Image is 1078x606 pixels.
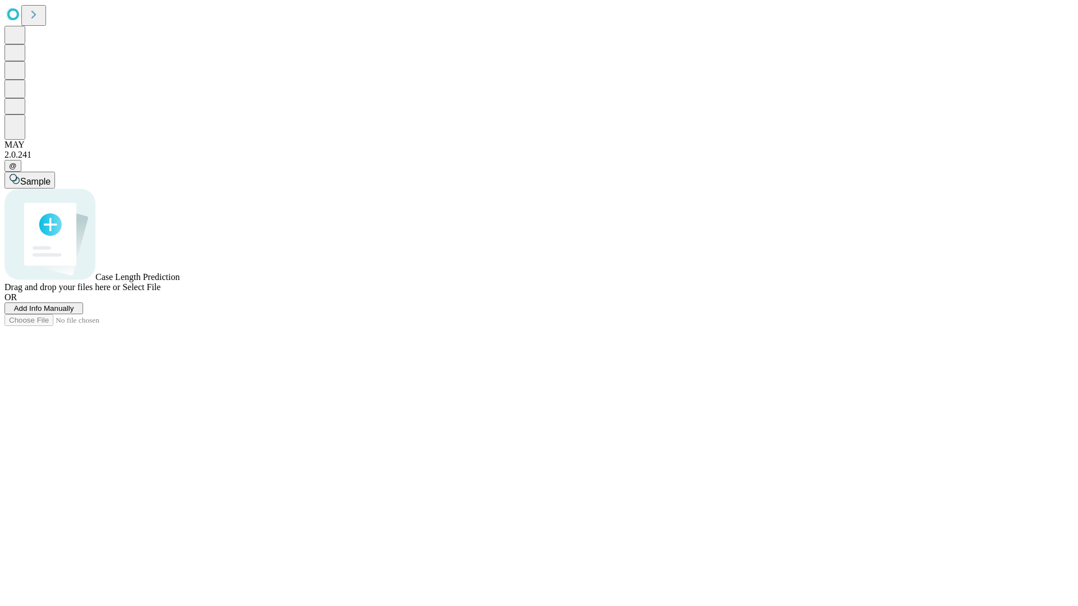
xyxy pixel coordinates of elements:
button: Sample [4,172,55,189]
button: @ [4,160,21,172]
span: Drag and drop your files here or [4,282,120,292]
span: OR [4,292,17,302]
span: Select File [122,282,161,292]
span: @ [9,162,17,170]
span: Case Length Prediction [95,272,180,282]
button: Add Info Manually [4,302,83,314]
span: Add Info Manually [14,304,74,313]
span: Sample [20,177,51,186]
div: MAY [4,140,1074,150]
div: 2.0.241 [4,150,1074,160]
